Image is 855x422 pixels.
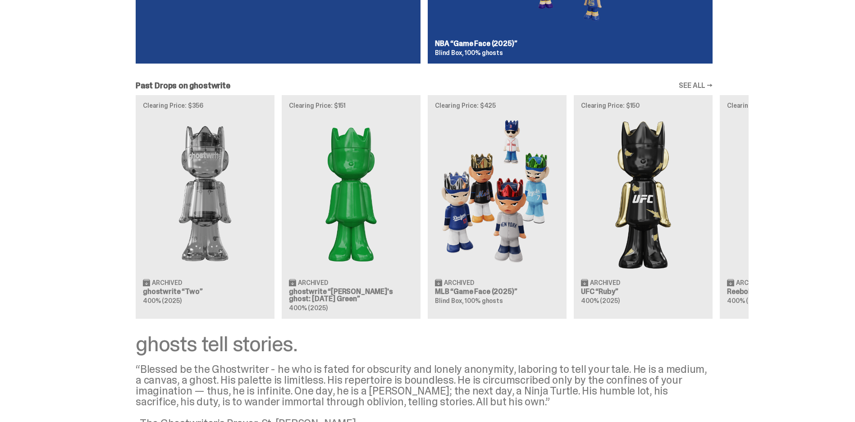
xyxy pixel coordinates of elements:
[282,95,421,319] a: Clearing Price: $151 Schrödinger's ghost: Sunday Green Archived
[444,280,474,286] span: Archived
[143,288,267,295] h3: ghostwrite “Two”
[590,280,620,286] span: Archived
[435,102,559,109] p: Clearing Price: $425
[143,116,267,271] img: Two
[435,288,559,295] h3: MLB “Game Face (2025)”
[581,297,619,305] span: 400% (2025)
[435,49,464,57] span: Blind Box,
[679,82,713,89] a: SEE ALL →
[736,280,766,286] span: Archived
[298,280,328,286] span: Archived
[289,102,413,109] p: Clearing Price: $151
[143,102,267,109] p: Clearing Price: $356
[143,297,181,305] span: 400% (2025)
[136,333,713,355] div: ghosts tell stories.
[727,116,851,271] img: Court Victory
[574,95,713,319] a: Clearing Price: $150 Ruby Archived
[435,40,705,47] h3: NBA “Game Face (2025)”
[465,49,503,57] span: 100% ghosts
[581,102,705,109] p: Clearing Price: $150
[136,95,274,319] a: Clearing Price: $356 Two Archived
[727,288,851,295] h3: Reebok “Court Victory”
[136,82,230,90] h2: Past Drops on ghostwrite
[727,297,765,305] span: 400% (2025)
[289,288,413,303] h3: ghostwrite “[PERSON_NAME]'s ghost: [DATE] Green”
[289,116,413,271] img: Schrödinger's ghost: Sunday Green
[465,297,503,305] span: 100% ghosts
[581,288,705,295] h3: UFC “Ruby”
[581,116,705,271] img: Ruby
[727,102,851,109] p: Clearing Price: $100
[152,280,182,286] span: Archived
[428,95,567,319] a: Clearing Price: $425 Game Face (2025) Archived
[435,297,464,305] span: Blind Box,
[435,116,559,271] img: Game Face (2025)
[289,304,327,312] span: 400% (2025)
